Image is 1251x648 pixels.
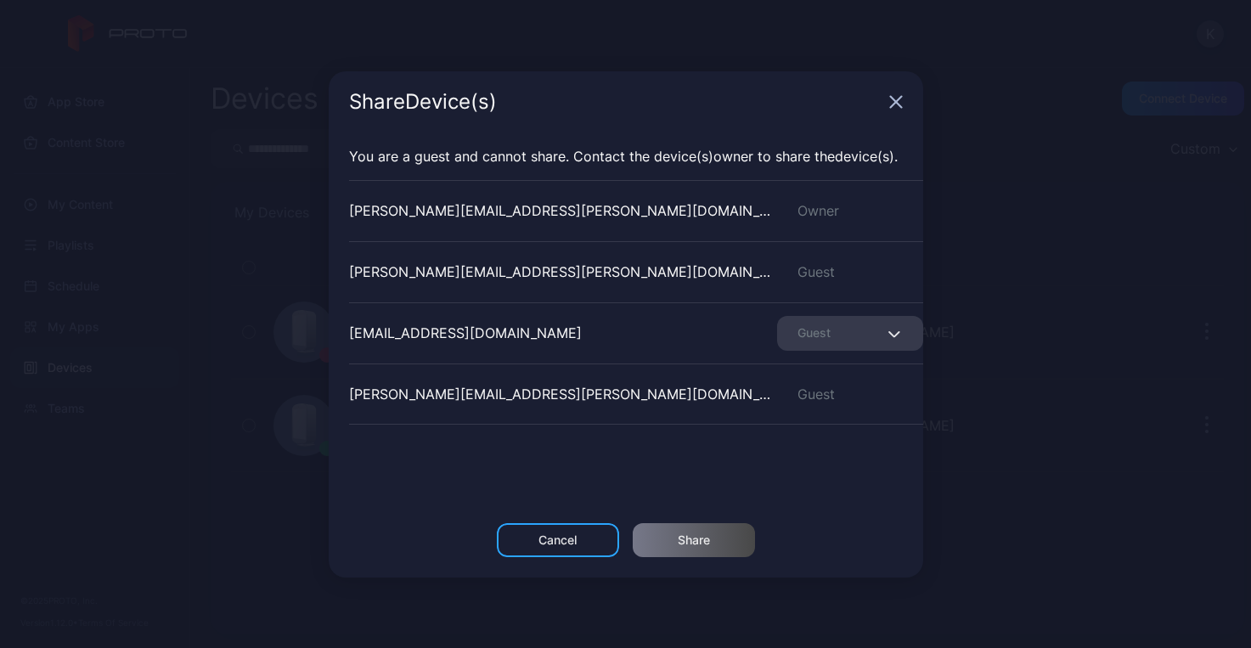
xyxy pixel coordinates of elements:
button: Share [633,523,755,557]
button: Cancel [497,523,619,557]
div: Guest [777,262,923,282]
div: Share [678,533,710,547]
span: Device (s) [654,148,713,165]
div: [PERSON_NAME][EMAIL_ADDRESS][PERSON_NAME][DOMAIN_NAME] [349,200,777,221]
div: Share Device (s) [349,92,882,112]
div: [EMAIL_ADDRESS][DOMAIN_NAME] [349,323,582,343]
span: Device (s) [835,148,894,165]
div: [PERSON_NAME][EMAIL_ADDRESS][PERSON_NAME][DOMAIN_NAME] [349,384,777,404]
button: Guest [777,316,923,351]
div: Cancel [538,533,577,547]
div: Owner [777,200,923,221]
div: [PERSON_NAME][EMAIL_ADDRESS][PERSON_NAME][DOMAIN_NAME] [349,262,777,282]
p: You are a guest and cannot share. Contact the owner to share the . [349,146,903,166]
div: Guest [777,384,923,404]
